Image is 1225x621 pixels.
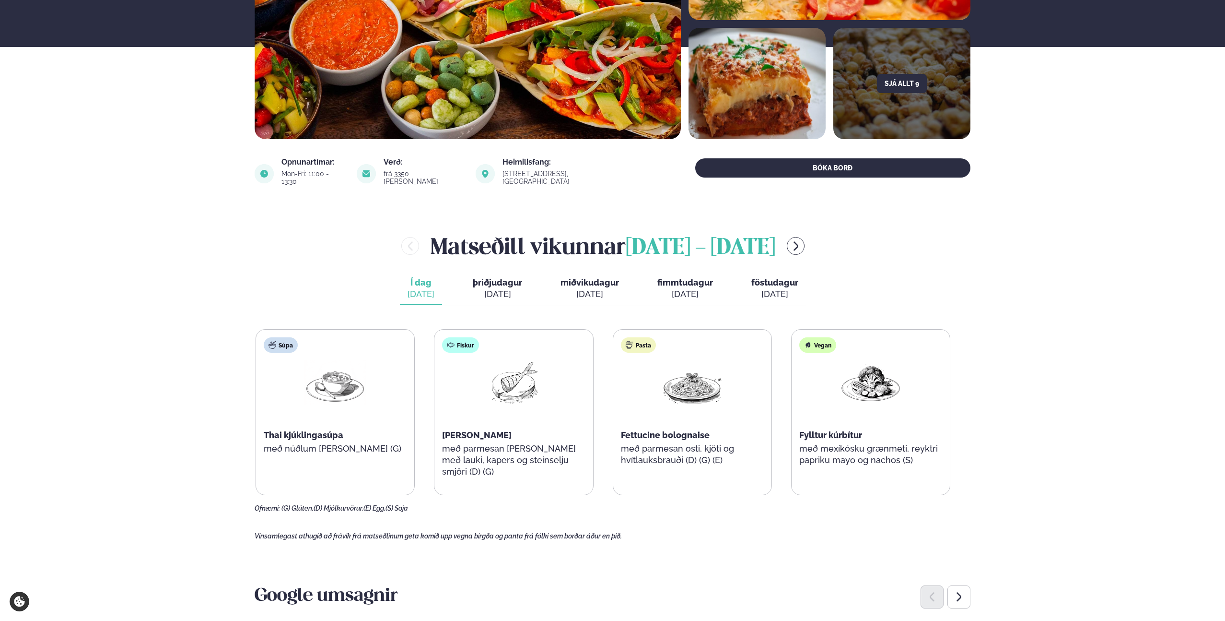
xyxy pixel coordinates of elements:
[662,360,723,405] img: Spagetti.png
[363,504,385,512] span: (E) Egg,
[621,443,764,466] p: með parmesan osti, kjöti og hvítlauksbrauði (D) (G) (E)
[10,592,29,611] a: Cookie settings
[840,360,901,405] img: Vegan.png
[626,341,633,349] img: pasta.svg
[626,238,775,259] span: [DATE] - [DATE]
[408,277,434,288] span: Í dag
[255,164,274,183] img: image alt
[473,277,522,287] span: þriðjudagur
[621,430,710,440] span: Fettucine bolognaise
[281,158,345,166] div: Opnunartímar:
[804,341,812,349] img: Vegan.svg
[553,273,627,305] button: miðvikudagur [DATE]
[447,341,455,349] img: fish.svg
[921,585,944,609] div: Previous slide
[264,430,343,440] span: Thai kjúklingasúpa
[560,288,619,300] div: [DATE]
[304,360,366,405] img: Soup.png
[502,170,635,185] div: [STREET_ADDRESS], [GEOGRAPHIC_DATA]
[442,443,585,478] p: með parmesan [PERSON_NAME] með lauki, kapers og steinselju smjöri (D) (G)
[502,158,635,166] div: Heimilisfang:
[688,28,826,139] img: image alt
[401,237,419,255] button: menu-btn-left
[650,273,721,305] button: fimmtudagur [DATE]
[442,430,512,440] span: [PERSON_NAME]
[264,443,407,454] p: með núðlum [PERSON_NAME] (G)
[877,74,927,93] button: Sjá allt 9
[947,585,970,609] div: Next slide
[281,170,345,185] div: Mon-Fri: 11:00 - 13:30
[751,277,798,287] span: föstudagur
[560,277,619,287] span: miðvikudagur
[502,176,635,187] a: link
[314,504,363,512] span: (D) Mjólkurvörur,
[268,341,276,349] img: soup.svg
[465,273,530,305] button: þriðjudagur [DATE]
[695,158,970,178] button: BÓKA BORÐ
[385,504,408,512] span: (S) Soja
[264,337,298,353] div: Súpa
[657,277,713,287] span: fimmtudagur
[751,288,798,300] div: [DATE]
[255,504,280,512] span: Ofnæmi:
[281,504,314,512] span: (G) Glúten,
[799,430,862,440] span: Fylltur kúrbítur
[483,360,544,405] img: Fish.png
[621,337,656,353] div: Pasta
[744,273,806,305] button: föstudagur [DATE]
[357,164,376,183] img: image alt
[476,164,495,183] img: image alt
[408,288,434,300] div: [DATE]
[657,288,713,300] div: [DATE]
[799,443,942,466] p: með mexíkósku grænmeti, reyktri papriku mayo og nachos (S)
[400,273,442,305] button: Í dag [DATE]
[255,585,970,608] h3: Google umsagnir
[787,237,805,255] button: menu-btn-right
[431,230,775,262] h2: Matseðill vikunnar
[473,288,522,300] div: [DATE]
[384,158,464,166] div: Verð:
[384,170,464,185] div: frá 3350 [PERSON_NAME]
[442,337,479,353] div: Fiskur
[255,532,622,540] span: Vinsamlegast athugið að frávik frá matseðlinum geta komið upp vegna birgða og panta frá fólki sem...
[799,337,836,353] div: Vegan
